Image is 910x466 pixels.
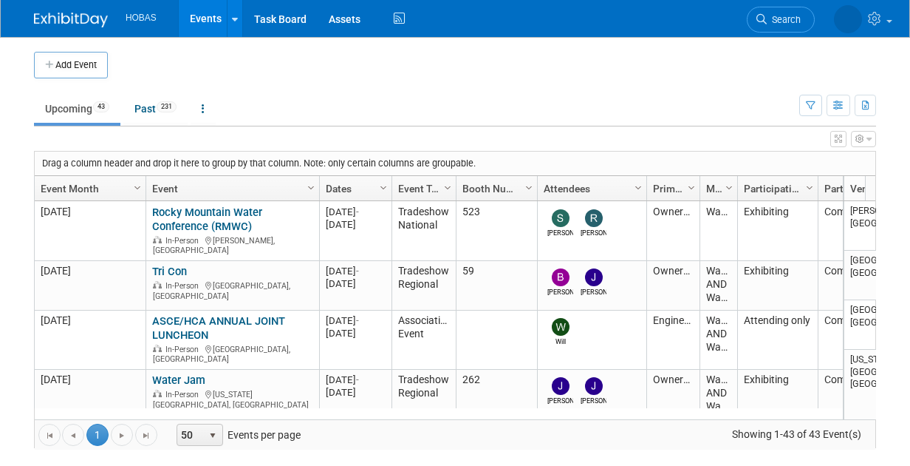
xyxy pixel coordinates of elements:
[547,336,573,347] div: Will Stafford
[165,281,203,291] span: In-Person
[737,261,818,311] td: Exhibiting
[356,266,359,277] span: -
[398,176,446,201] a: Event Type (Tradeshow National, Regional, State, Sponsorship, Assoc Event)
[35,201,146,260] td: [DATE]
[158,424,315,446] span: Events per page
[547,286,573,297] div: Bryant Welch
[123,95,188,123] a: Past231
[35,370,146,444] td: [DATE]
[834,5,862,33] img: Lia Chowdhury
[737,311,818,370] td: Attending only
[631,176,647,198] a: Column Settings
[152,176,309,201] a: Event
[93,101,109,112] span: 43
[152,279,312,301] div: [GEOGRAPHIC_DATA], [GEOGRAPHIC_DATA]
[552,269,569,286] img: Bryant Welch
[152,374,205,387] a: Water Jam
[391,311,456,370] td: Association Event
[34,13,108,27] img: ExhibitDay
[35,261,146,311] td: [DATE]
[326,374,385,386] div: [DATE]
[153,281,162,288] img: In-Person Event
[552,209,569,227] img: Stephen Alston
[737,201,818,260] td: Exhibiting
[153,390,162,397] img: In-Person Event
[456,201,537,260] td: 523
[804,182,815,194] span: Column Settings
[165,345,203,354] span: In-Person
[585,269,603,286] img: Jeffrey LeBlanc
[699,370,737,444] td: Water AND Wastewater
[116,430,128,442] span: Go to the next page
[153,236,162,243] img: In-Person Event
[126,13,157,23] span: HOBAS
[326,218,385,231] div: [DATE]
[152,314,285,342] a: ASCE/HCA ANNUAL JOINT LUNCHEON
[719,424,875,445] span: Showing 1-43 of 43 Event(s)
[646,311,699,370] td: Engineers
[152,206,262,233] a: Rocky Mountain Water Conference (RMWC)
[130,176,146,198] a: Column Settings
[165,236,203,246] span: In-Person
[326,277,385,290] div: [DATE]
[304,176,320,198] a: Column Settings
[391,261,456,311] td: Tradeshow Regional
[544,176,637,201] a: Attendees
[326,265,385,277] div: [DATE]
[802,176,818,198] a: Column Settings
[152,388,312,410] div: [US_STATE][GEOGRAPHIC_DATA], [GEOGRAPHIC_DATA]
[552,318,569,336] img: Will Stafford
[646,370,699,444] td: Owners/Engineers
[456,370,537,444] td: 262
[818,201,897,260] td: Committed
[699,311,737,370] td: Water AND Wastewater
[34,95,120,123] a: Upcoming43
[165,390,203,399] span: In-Person
[456,261,537,311] td: 59
[34,52,108,78] button: Add Event
[177,425,202,445] span: 50
[131,182,143,194] span: Column Settings
[722,176,738,198] a: Column Settings
[38,424,61,446] a: Go to the first page
[723,182,735,194] span: Column Settings
[326,314,385,327] div: [DATE]
[67,430,79,442] span: Go to the previous page
[646,201,699,260] td: Owners/Engineers
[581,286,606,297] div: Jeffrey LeBlanc
[684,176,700,198] a: Column Settings
[356,374,359,385] span: -
[326,386,385,399] div: [DATE]
[744,176,808,201] a: Participation Type
[391,201,456,260] td: Tradeshow National
[646,261,699,311] td: Owners/Engineers
[824,176,888,201] a: Participation
[547,227,573,238] div: Stephen Alston
[699,201,737,260] td: Water
[305,182,317,194] span: Column Settings
[140,430,152,442] span: Go to the last page
[818,261,897,311] td: Committed
[737,370,818,444] td: Exhibiting
[685,182,697,194] span: Column Settings
[326,327,385,340] div: [DATE]
[440,176,456,198] a: Column Settings
[376,176,392,198] a: Column Settings
[153,345,162,352] img: In-Person Event
[632,182,644,194] span: Column Settings
[152,265,187,278] a: Tri Con
[699,261,737,311] td: Water AND Wastewater
[356,315,359,326] span: -
[462,176,527,201] a: Booth Number
[326,176,382,201] a: Dates
[523,182,535,194] span: Column Settings
[152,342,312,365] div: [GEOGRAPHIC_DATA], [GEOGRAPHIC_DATA]
[653,176,690,201] a: Primary Attendees
[818,370,897,444] td: Committed
[706,176,728,201] a: Market
[326,206,385,218] div: [DATE]
[581,227,606,238] div: Rene Garcia
[818,311,897,370] td: Committed
[157,101,177,112] span: 231
[442,182,454,194] span: Column Settings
